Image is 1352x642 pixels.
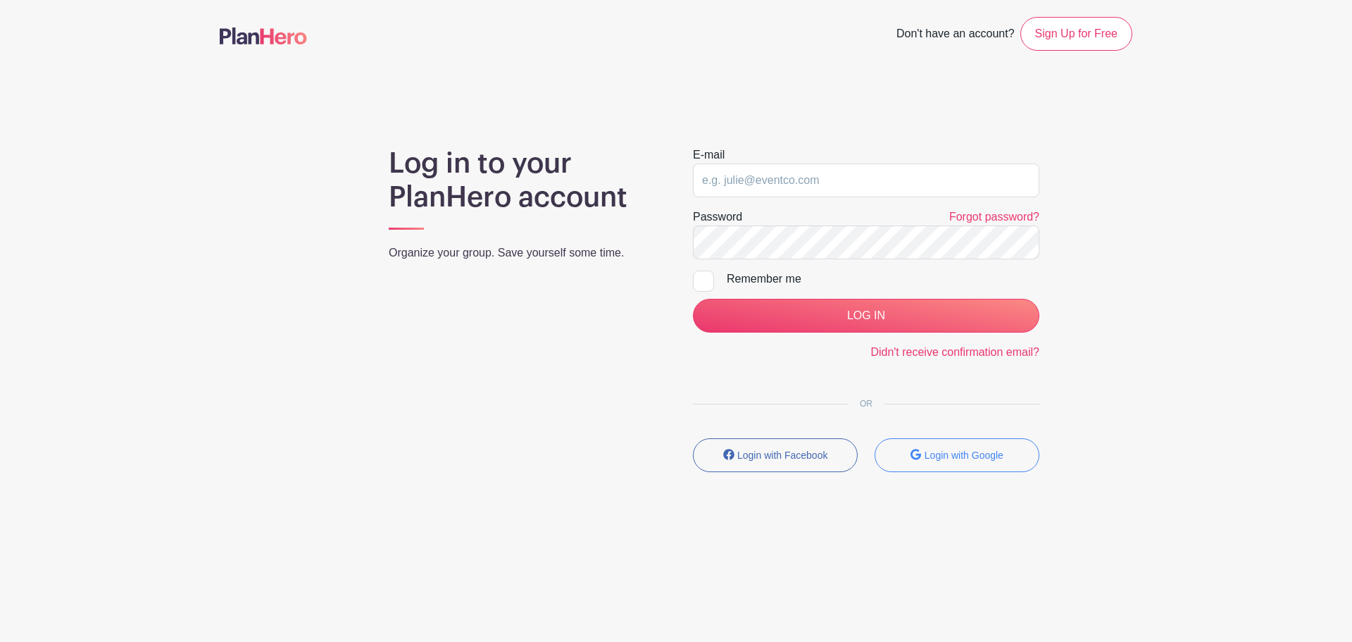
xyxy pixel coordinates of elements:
small: Login with Google [925,450,1003,461]
button: Login with Facebook [693,438,858,472]
div: Remember me [727,271,1039,288]
input: LOG IN [693,299,1039,333]
h1: Log in to your PlanHero account [389,147,659,214]
a: Didn't receive confirmation email? [870,346,1039,358]
img: logo-507f7623f17ff9eddc593b1ce0a138ce2505c220e1c5a4e2b4648c50719b7d32.svg [220,27,307,44]
span: OR [849,399,884,409]
input: e.g. julie@eventco.com [693,163,1039,197]
a: Forgot password? [949,211,1039,223]
button: Login with Google [875,438,1039,472]
span: Don't have an account? [896,20,1015,51]
label: Password [693,209,742,226]
a: Sign Up for Free [1020,17,1132,51]
label: E-mail [693,147,725,163]
small: Login with Facebook [737,450,827,461]
p: Organize your group. Save yourself some time. [389,245,659,261]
